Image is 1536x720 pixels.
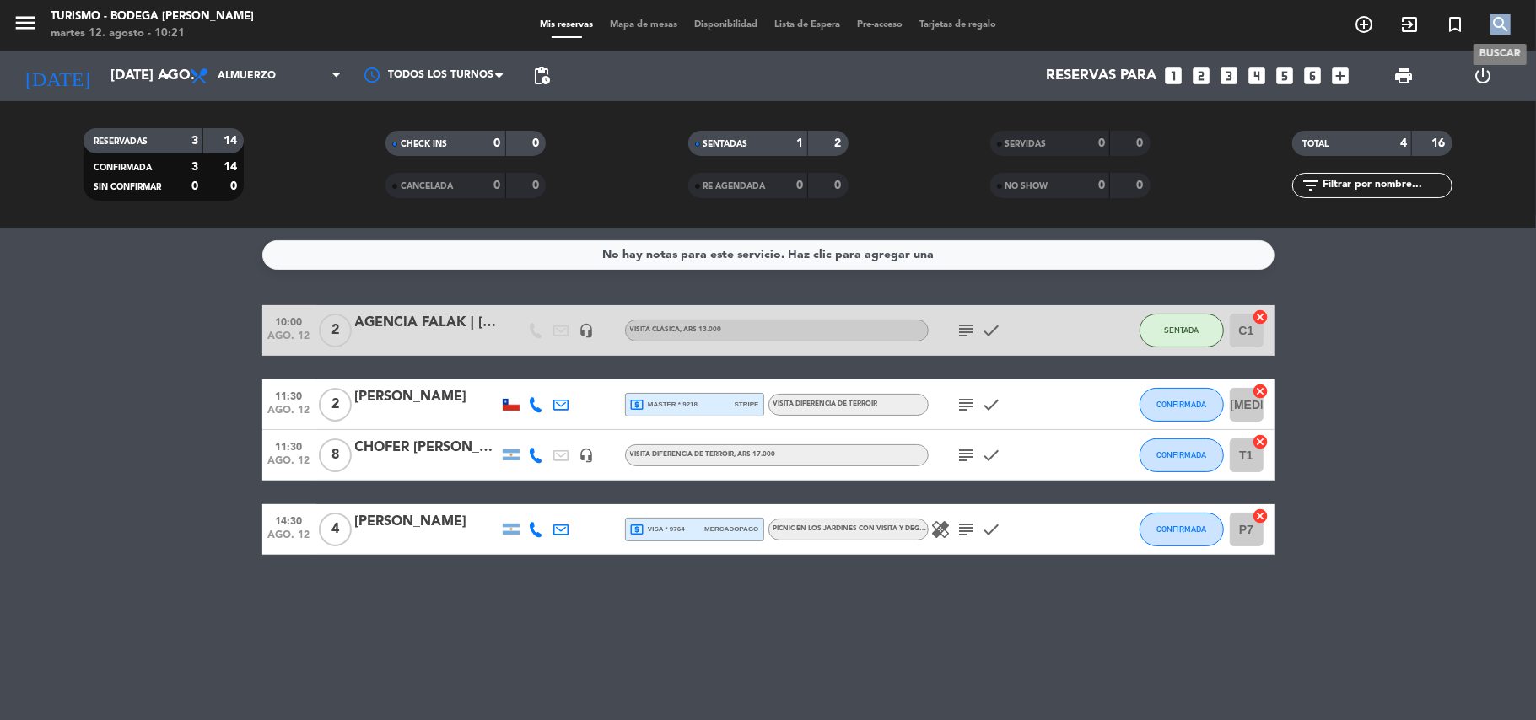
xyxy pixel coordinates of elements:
[1156,400,1206,409] span: CONFIRMADA
[355,511,499,533] div: [PERSON_NAME]
[1136,180,1146,191] strong: 0
[1140,314,1224,347] button: SENTADA
[355,312,499,334] div: AGENCIA FALAK | [PERSON_NAME]
[531,20,601,30] span: Mis reservas
[957,395,977,415] i: subject
[601,20,686,30] span: Mapa de mesas
[773,400,878,407] span: VISITA DIFERENCIA DE TERROIR
[681,326,722,333] span: , ARS 13.000
[957,445,977,465] i: subject
[224,161,240,173] strong: 14
[1253,309,1269,325] i: cancel
[1156,524,1206,534] span: CONFIRMADA
[230,180,240,192] strong: 0
[355,437,499,459] div: CHOFER [PERSON_NAME]
[51,25,254,42] div: martes 12. agosto - 10:21
[1247,65,1269,87] i: looks_4
[1302,65,1324,87] i: looks_6
[1191,65,1213,87] i: looks_two
[1321,176,1452,195] input: Filtrar por nombre...
[630,326,722,333] span: VISITA CLÁSICA
[834,137,844,149] strong: 2
[911,20,1005,30] span: Tarjetas de regalo
[1474,66,1494,86] i: power_settings_new
[766,20,849,30] span: Lista de Espera
[982,445,1002,465] i: check
[1474,44,1527,65] div: BUSCAR
[13,10,38,35] i: menu
[401,140,447,148] span: CHECK INS
[355,386,499,408] div: [PERSON_NAME]
[494,180,501,191] strong: 0
[957,519,977,540] i: subject
[51,8,254,25] div: Turismo - Bodega [PERSON_NAME]
[13,57,102,94] i: [DATE]
[703,182,766,191] span: RE AGENDADA
[982,519,1002,540] i: check
[268,405,310,424] span: ago. 12
[268,385,310,405] span: 11:30
[218,70,276,82] span: Almuerzo
[224,135,240,147] strong: 14
[1399,14,1420,35] i: exit_to_app
[1156,450,1206,459] span: CONFIRMADA
[1302,140,1329,148] span: TOTAL
[931,519,951,540] i: healing
[1164,325,1199,335] span: SENTADA
[94,183,161,191] span: SIN CONFIRMAR
[1140,438,1224,472] button: CONFIRMADA
[735,399,759,410] span: stripe
[1301,175,1321,196] i: filter_list
[94,137,148,146] span: RESERVADAS
[94,164,152,172] span: CONFIRMADA
[704,524,758,535] span: mercadopago
[703,140,748,148] span: SENTADAS
[1005,182,1048,191] span: NO SHOW
[630,397,698,412] span: master * 9218
[982,395,1002,415] i: check
[1443,51,1523,101] div: LOG OUT
[532,180,542,191] strong: 0
[1163,65,1185,87] i: looks_one
[686,20,766,30] span: Disponibilidad
[319,314,352,347] span: 2
[834,180,844,191] strong: 0
[1400,137,1407,149] strong: 4
[268,436,310,455] span: 11:30
[191,180,198,192] strong: 0
[1219,65,1241,87] i: looks_3
[319,438,352,472] span: 8
[1431,137,1448,149] strong: 16
[735,451,776,458] span: , ARS 17.000
[191,135,198,147] strong: 3
[1098,180,1105,191] strong: 0
[401,182,453,191] span: CANCELADA
[268,510,310,529] span: 14:30
[849,20,911,30] span: Pre-acceso
[602,245,934,265] div: No hay notas para este servicio. Haz clic para agregar una
[191,161,198,173] strong: 3
[1275,65,1296,87] i: looks_5
[796,180,803,191] strong: 0
[1136,137,1146,149] strong: 0
[579,448,595,463] i: headset_mic
[268,311,310,330] span: 10:00
[1253,383,1269,400] i: cancel
[268,455,310,475] span: ago. 12
[268,529,310,549] span: ago. 12
[579,323,595,338] i: headset_mic
[982,320,1002,341] i: check
[1005,140,1047,148] span: SERVIDAS
[630,522,685,537] span: visa * 9764
[630,522,645,537] i: local_atm
[494,137,501,149] strong: 0
[1140,513,1224,546] button: CONFIRMADA
[319,388,352,422] span: 2
[630,451,776,458] span: VISITA DIFERENCIA DE TERROIR
[268,330,310,350] span: ago. 12
[1253,433,1269,450] i: cancel
[796,137,803,149] strong: 1
[1445,14,1465,35] i: turned_in_not
[1330,65,1352,87] i: add_box
[957,320,977,341] i: subject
